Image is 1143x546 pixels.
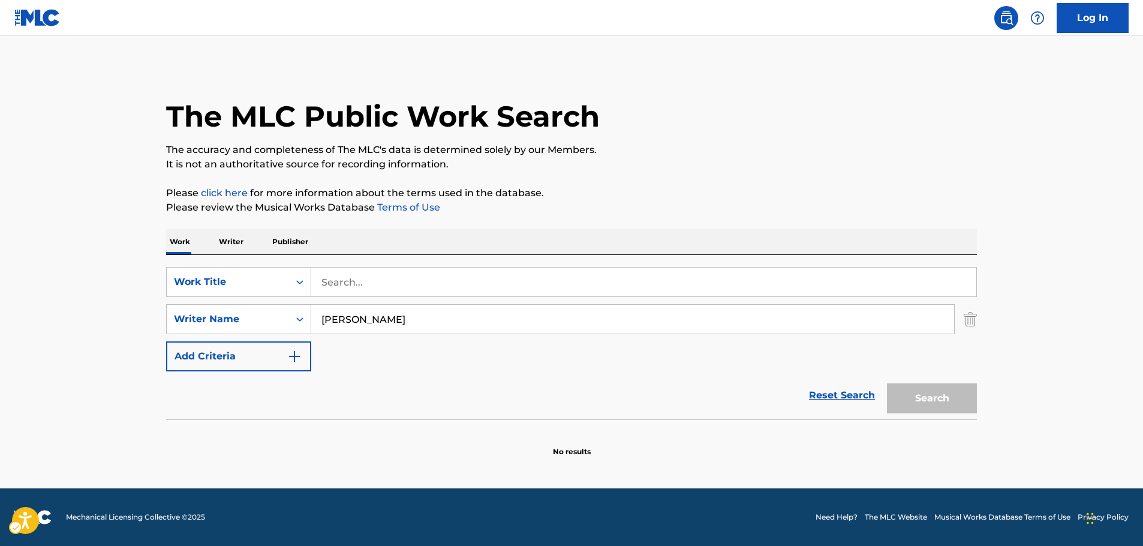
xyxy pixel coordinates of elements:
a: Musical Works Database Terms of Use [934,512,1070,523]
img: MLC Logo [14,9,61,26]
p: No results [553,432,591,457]
a: click here [201,187,248,199]
div: Chat Widget [1083,488,1143,546]
img: 9d2ae6d4665cec9f34b9.svg [287,349,302,364]
p: Please review the Musical Works Database [166,200,977,215]
a: Log In [1057,3,1129,33]
a: Need Help? [816,512,858,523]
p: Please for more information about the terms used in the database. [166,186,977,200]
button: Add Criteria [166,341,311,371]
div: Writer Name [174,312,282,326]
img: Delete Criterion [964,304,977,334]
form: Search Form [166,267,977,419]
input: Search... [311,268,976,296]
p: The accuracy and completeness of The MLC's data is determined solely by our Members. [166,143,977,157]
p: Work [166,229,194,254]
div: Drag [1087,500,1094,536]
div: Work Title [174,275,282,289]
a: Privacy Policy [1078,512,1129,523]
img: search [999,11,1013,25]
a: The MLC Website [865,512,927,523]
img: logo [14,510,52,524]
a: Reset Search [803,382,881,409]
h1: The MLC Public Work Search [166,98,600,134]
input: Search... [311,305,954,334]
p: Writer [215,229,247,254]
p: Publisher [269,229,312,254]
a: Terms of Use [375,202,440,213]
p: It is not an authoritative source for recording information. [166,157,977,172]
iframe: Hubspot Iframe [1083,488,1143,546]
span: Mechanical Licensing Collective © 2025 [66,512,205,523]
img: help [1030,11,1045,25]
